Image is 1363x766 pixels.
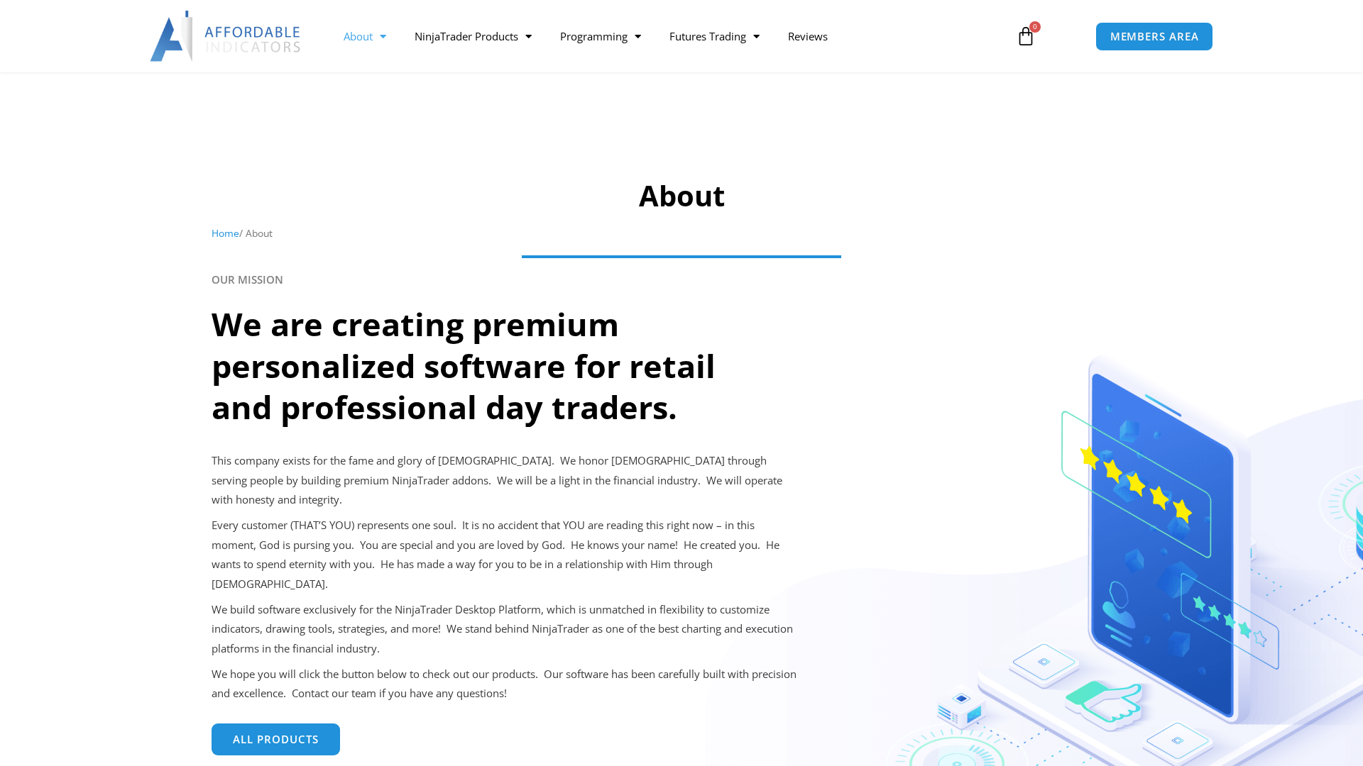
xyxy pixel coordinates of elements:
[212,665,797,704] p: We hope you will click the button below to check out our products. Our software has been carefull...
[212,273,1152,287] h6: OUR MISSION
[233,734,319,745] span: All Products
[546,20,655,52] a: Programming
[995,16,1057,57] a: 0
[1095,22,1214,51] a: MEMBERS AREA
[212,304,776,428] h2: We are creating premium personalized software for retail and professional day traders.
[212,600,797,660] p: We build software exclusively for the NinjaTrader Desktop Platform, which is unmatched in flexibi...
[655,20,774,52] a: Futures Trading
[774,20,842,52] a: Reviews
[212,723,340,755] a: All Products
[212,226,239,240] a: Home
[1110,31,1199,42] span: MEMBERS AREA
[329,20,1000,52] nav: Menu
[150,11,302,62] img: LogoAI | Affordable Indicators – NinjaTrader
[400,20,546,52] a: NinjaTrader Products
[212,176,1152,216] h1: About
[212,516,797,594] p: Every customer (THAT’S YOU) represents one soul. It is no accident that YOU are reading this righ...
[212,224,1152,243] nav: Breadcrumb
[212,451,797,511] p: This company exists for the fame and glory of [DEMOGRAPHIC_DATA]. We honor [DEMOGRAPHIC_DATA] thr...
[1029,21,1041,33] span: 0
[329,20,400,52] a: About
